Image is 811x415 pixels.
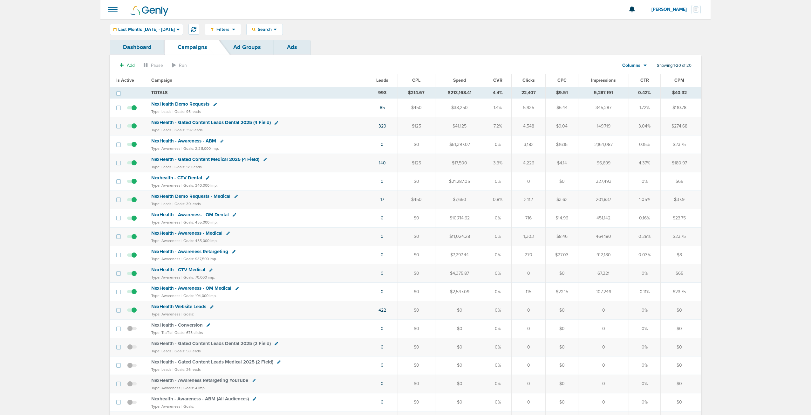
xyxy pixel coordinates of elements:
[511,301,546,320] td: 0
[435,283,484,301] td: $2,547.09
[118,27,175,32] span: Last Month: [DATE] - [DATE]
[381,399,384,405] a: 0
[173,330,203,335] small: | Goals: 675 clicks
[435,135,484,154] td: $51,397.07
[376,78,388,83] span: Leads
[522,78,535,83] span: Clicks
[381,234,384,239] a: 0
[546,117,578,135] td: $9.04
[578,87,629,99] td: 5,287,191
[181,294,217,298] small: | Goals: 104,000 imp.
[181,183,218,188] small: | Goals: 340,000 imp.
[398,375,435,393] td: $0
[651,7,691,12] span: [PERSON_NAME]
[511,320,546,338] td: 0
[546,338,578,356] td: $0
[220,40,274,55] a: Ad Groups
[151,285,231,291] span: NexHealth - Awareness - OM Medical
[151,183,181,188] small: Type: Awareness
[511,356,546,375] td: 0
[398,172,435,190] td: $0
[484,246,511,264] td: 0%
[151,78,172,83] span: Campaign
[435,99,484,117] td: $38,250
[380,105,385,110] a: 85
[412,78,420,83] span: CPL
[435,172,484,190] td: $21,287.05
[181,220,218,225] small: | Goals: 455,000 imp.
[381,271,384,276] a: 0
[578,264,629,283] td: 67,321
[511,135,546,154] td: 3,182
[546,375,578,393] td: $0
[484,154,511,172] td: 3.3%
[546,320,578,338] td: $0
[629,246,660,264] td: 0.03%
[484,99,511,117] td: 1.4%
[151,175,202,181] span: Nexhealth - CTV Dental
[147,87,367,99] td: TOTALS
[256,27,274,32] span: Search
[511,227,546,246] td: 1,303
[511,87,546,99] td: 22,407
[435,356,484,375] td: $0
[511,172,546,190] td: 0
[578,227,629,246] td: 464,180
[381,289,384,294] a: 0
[151,101,209,107] span: NexHealth Demo Requests
[398,227,435,246] td: $0
[151,367,172,372] small: Type: Leads
[629,375,660,393] td: 0%
[578,99,629,117] td: 345,287
[578,209,629,227] td: 451,142
[435,227,484,246] td: $11,024.28
[398,283,435,301] td: $0
[578,375,629,393] td: 0
[660,117,701,135] td: $274.68
[546,264,578,283] td: $0
[398,246,435,264] td: $0
[214,27,232,32] span: Filters
[660,190,701,209] td: $37.9
[629,154,660,172] td: 4.37%
[381,344,384,350] a: 0
[151,202,172,206] small: Type: Leads
[578,301,629,320] td: 0
[173,367,201,372] small: | Goals: 26 leads
[578,135,629,154] td: 2,164,087
[660,301,701,320] td: $0
[151,220,181,225] small: Type: Awareness
[181,146,219,151] small: | Goals: 2,211,000 imp.
[398,301,435,320] td: $0
[398,99,435,117] td: $450
[629,320,660,338] td: 0%
[110,40,165,55] a: Dashboard
[398,338,435,356] td: $0
[660,246,701,264] td: $8
[546,301,578,320] td: $0
[381,252,384,258] a: 0
[398,135,435,154] td: $0
[151,193,230,199] span: NexHealth Demo Requests - Medical
[484,190,511,209] td: 0.8%
[398,264,435,283] td: $0
[578,154,629,172] td: 96,699
[398,154,435,172] td: $125
[660,209,701,227] td: $23.75
[511,246,546,264] td: 270
[578,246,629,264] td: 912,180
[398,356,435,375] td: $0
[151,294,181,298] small: Type: Awareness
[546,172,578,190] td: $0
[484,87,511,99] td: 4.4%
[367,87,398,99] td: 993
[151,377,248,383] span: NexHealth - Awareness Retargeting YouTube
[660,154,701,172] td: $180.97
[578,393,629,412] td: 0
[381,179,384,184] a: 0
[546,227,578,246] td: $8.46
[398,320,435,338] td: $0
[116,78,134,83] span: Is Active
[484,117,511,135] td: 7.2%
[181,275,215,280] small: | Goals: 70,000 imp.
